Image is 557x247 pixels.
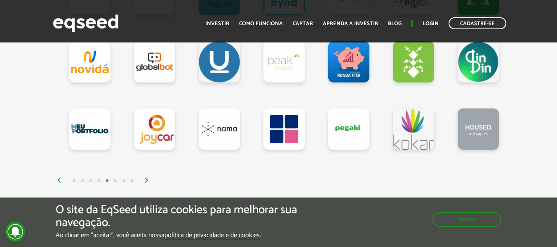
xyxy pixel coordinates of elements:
[134,41,175,82] a: Globalbot
[103,177,111,185] button: 5 of 4
[69,108,110,150] a: MeuPortfolio
[423,21,439,26] a: Login
[449,17,506,29] a: Cadastre-se
[393,41,434,82] a: GreenAnt
[199,41,240,82] a: Ulend
[70,177,78,185] button: 1 of 4
[69,41,110,82] a: Novidá
[111,177,120,185] button: 6 of 4
[328,41,369,82] a: App Renda Fixa
[199,108,240,150] a: Nama
[78,177,87,185] button: 2 of 4
[134,108,175,150] a: Joycar
[87,177,95,185] button: 3 of 4
[458,41,499,82] a: DinDin
[56,231,323,239] p: Ao clicar em "aceitar", você aceita nossa .
[128,177,136,185] button: 8 of 4
[239,21,283,26] a: Como funciona
[293,21,313,26] a: Captar
[165,232,260,239] a: política de privacidade e de cookies
[205,21,229,26] a: Investir
[95,177,103,185] button: 4 of 4
[144,178,149,183] img: arrow%20right.svg
[263,108,305,150] a: Mutual
[328,108,369,150] a: Pegaki
[56,204,323,229] h5: O site da EqSeed utiliza cookies para melhorar sua navegação.
[458,108,499,150] a: Housed
[432,212,501,227] button: Aceitar
[120,177,128,185] button: 7 of 4
[323,21,378,26] a: Aprenda a investir
[393,108,434,150] a: Kokar
[57,178,62,183] img: arrow%20left.svg
[53,12,119,34] img: EqSeed
[388,21,402,26] a: Blog
[263,41,305,82] a: Peak Invest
